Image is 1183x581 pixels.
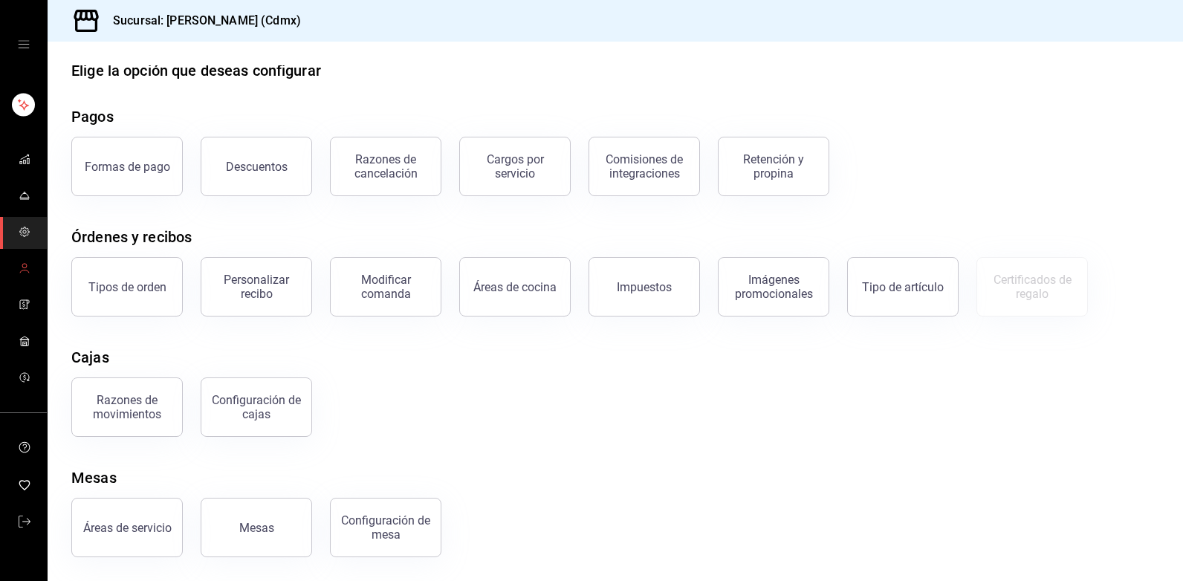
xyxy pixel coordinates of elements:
div: Cargos por servicio [469,152,561,181]
button: Retención y propina [718,137,829,196]
div: Impuestos [617,280,672,294]
button: Tipos de orden [71,257,183,317]
button: Comisiones de integraciones [589,137,700,196]
button: Configuración de mesa [330,498,441,557]
div: Áreas de cocina [473,280,557,294]
button: Formas de pago [71,137,183,196]
div: Tipos de orden [88,280,166,294]
button: Mesas [201,498,312,557]
button: Configuración de cajas [201,377,312,437]
div: Razones de movimientos [81,393,173,421]
div: Órdenes y recibos [71,226,192,248]
div: Imágenes promocionales [727,273,820,301]
button: Cargos por servicio [459,137,571,196]
div: Cajas [71,346,109,369]
div: Comisiones de integraciones [598,152,690,181]
button: open drawer [18,39,30,51]
div: Personalizar recibo [210,273,302,301]
button: Áreas de cocina [459,257,571,317]
button: Imágenes promocionales [718,257,829,317]
button: Descuentos [201,137,312,196]
div: Áreas de servicio [83,521,172,535]
div: Elige la opción que deseas configurar [71,59,321,82]
h3: Sucursal: [PERSON_NAME] (Cdmx) [101,12,301,30]
div: Modificar comanda [340,273,432,301]
button: Áreas de servicio [71,498,183,557]
div: Razones de cancelación [340,152,432,181]
button: Certificados de regalo [976,257,1088,317]
div: Pagos [71,106,114,128]
div: Configuración de mesa [340,513,432,542]
button: Razones de cancelación [330,137,441,196]
button: Modificar comanda [330,257,441,317]
div: Retención y propina [727,152,820,181]
div: Mesas [71,467,117,489]
div: Configuración de cajas [210,393,302,421]
div: Tipo de artículo [862,280,944,294]
button: Impuestos [589,257,700,317]
button: Personalizar recibo [201,257,312,317]
div: Formas de pago [85,160,170,174]
div: Descuentos [226,160,288,174]
button: Razones de movimientos [71,377,183,437]
div: Certificados de regalo [986,273,1078,301]
button: Tipo de artículo [847,257,959,317]
div: Mesas [239,521,274,535]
